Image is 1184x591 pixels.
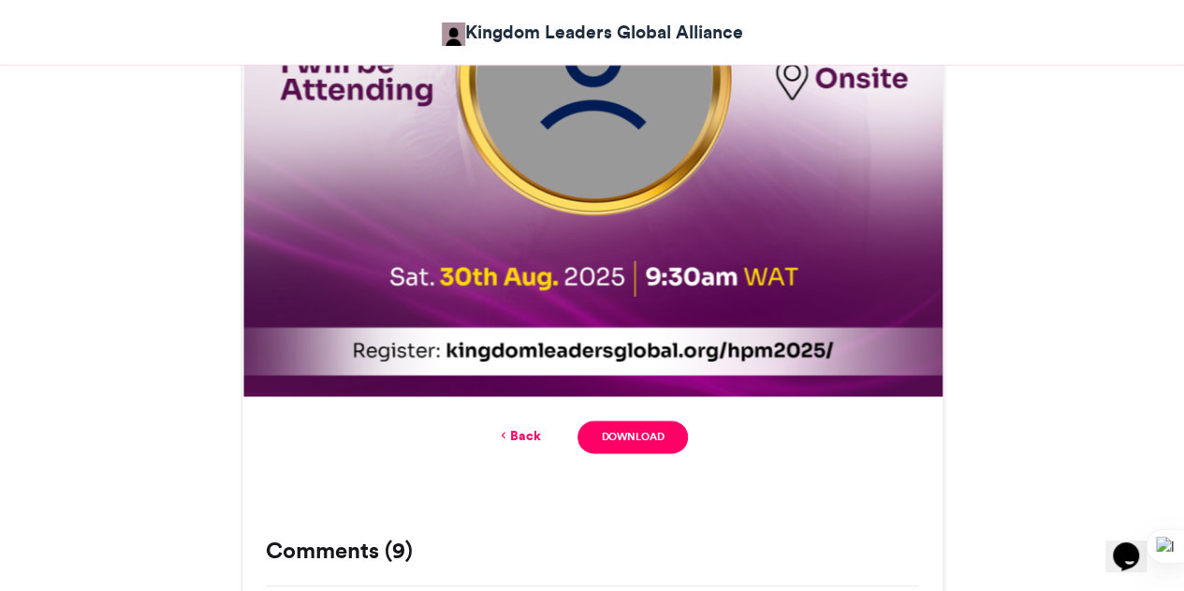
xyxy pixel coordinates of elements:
[577,421,687,453] a: Download
[442,22,465,46] img: Kingdom Leaders Global Alliance
[1105,516,1165,572] iframe: chat widget
[496,426,540,446] a: Back
[442,19,743,46] a: Kingdom Leaders Global Alliance
[266,539,919,562] h3: Comments (9)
